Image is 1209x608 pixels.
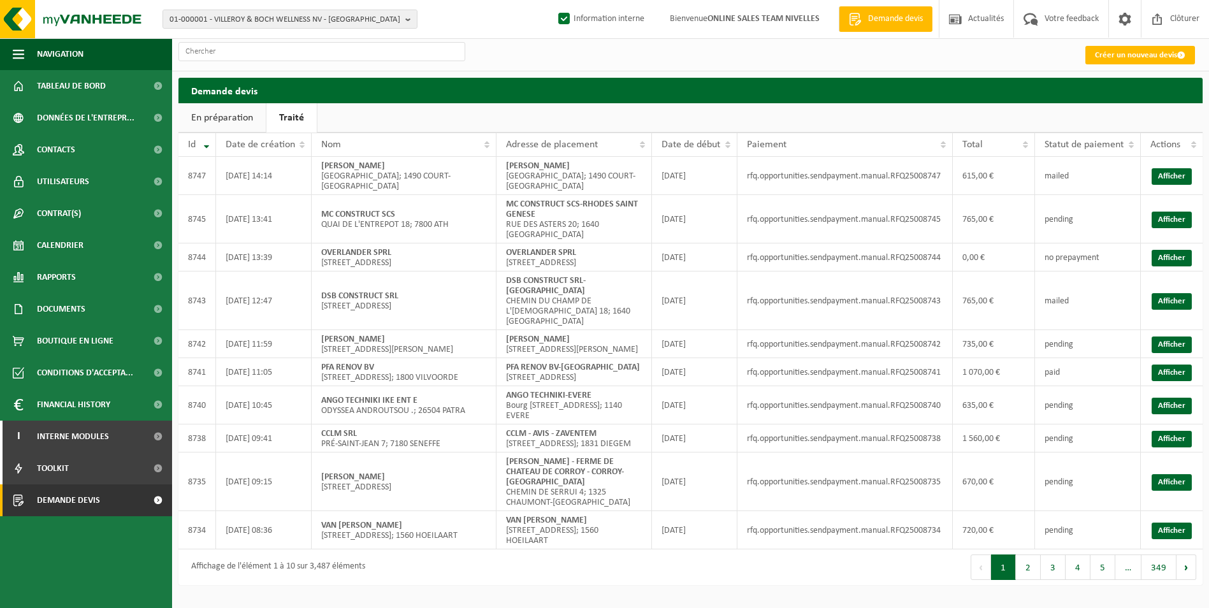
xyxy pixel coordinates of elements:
button: 2 [1016,554,1041,580]
td: [DATE] 10:45 [216,386,312,424]
td: 1 070,00 € [953,358,1035,386]
span: I [13,421,24,452]
button: 5 [1090,554,1115,580]
td: [GEOGRAPHIC_DATA]; 1490 COURT-[GEOGRAPHIC_DATA] [496,157,652,195]
strong: CCLM SRL [321,429,357,438]
span: Demande devis [865,13,926,25]
span: Date de création [226,140,295,150]
td: [DATE] [652,511,737,549]
span: Date de début [662,140,720,150]
td: 735,00 € [953,330,1035,358]
td: [DATE] 09:15 [216,452,312,511]
span: Conditions d'accepta... [37,357,133,389]
button: 1 [991,554,1016,580]
td: [STREET_ADDRESS][PERSON_NAME] [496,330,652,358]
span: mailed [1045,296,1069,306]
td: 8741 [178,358,216,386]
input: Chercher [178,42,465,61]
strong: DSB CONSTRUCT SRL [321,291,398,301]
span: Contacts [37,134,75,166]
td: 8744 [178,243,216,271]
td: 8743 [178,271,216,330]
td: [STREET_ADDRESS] [312,243,496,271]
span: Total [962,140,983,150]
span: Navigation [37,38,83,70]
a: Demande devis [839,6,932,32]
td: [STREET_ADDRESS] [496,358,652,386]
td: CHEMIN DU CHAMP DE L'[DEMOGRAPHIC_DATA] 18; 1640 [GEOGRAPHIC_DATA] [496,271,652,330]
span: Contrat(s) [37,198,81,229]
span: Paiement [747,140,786,150]
span: Rapports [37,261,76,293]
span: Adresse de placement [506,140,598,150]
a: Créer un nouveau devis [1085,46,1195,64]
td: rfq.opportunities.sendpayment.manual.RFQ25008744 [737,243,953,271]
td: [DATE] 11:59 [216,330,312,358]
td: rfq.opportunities.sendpayment.manual.RFQ25008747 [737,157,953,195]
span: Calendrier [37,229,83,261]
span: Tableau de bord [37,70,106,102]
strong: ONLINE SALES TEAM NIVELLES [707,14,820,24]
td: rfq.opportunities.sendpayment.manual.RFQ25008735 [737,452,953,511]
a: Afficher [1152,337,1192,353]
td: 8742 [178,330,216,358]
td: rfq.opportunities.sendpayment.manual.RFQ25008742 [737,330,953,358]
td: 720,00 € [953,511,1035,549]
span: mailed [1045,171,1069,181]
td: [DATE] [652,386,737,424]
td: 670,00 € [953,452,1035,511]
td: 8740 [178,386,216,424]
a: Afficher [1152,168,1192,185]
strong: MC CONSTRUCT SCS [321,210,395,219]
div: Affichage de l'élément 1 à 10 sur 3,487 éléments [185,556,365,579]
label: Information interne [556,10,644,29]
strong: [PERSON_NAME] [506,161,570,171]
a: Afficher [1152,365,1192,381]
span: pending [1045,477,1073,487]
td: 765,00 € [953,271,1035,330]
a: Afficher [1152,431,1192,447]
td: [STREET_ADDRESS] [312,452,496,511]
span: Boutique en ligne [37,325,113,357]
strong: ANGO TECHNIKI-EVERE [506,391,591,400]
td: [DATE] 12:47 [216,271,312,330]
td: [DATE] 13:41 [216,195,312,243]
span: Interne modules [37,421,109,452]
td: [DATE] 11:05 [216,358,312,386]
strong: CCLM - AVIS - ZAVENTEM [506,429,597,438]
span: … [1115,554,1141,580]
td: 8738 [178,424,216,452]
span: Actions [1150,140,1180,150]
h2: Demande devis [178,78,1203,103]
span: Financial History [37,389,110,421]
td: rfq.opportunities.sendpayment.manual.RFQ25008740 [737,386,953,424]
strong: MC CONSTRUCT SCS-RHODES SAINT GENESE [506,199,638,219]
button: Next [1176,554,1196,580]
td: PRÉ-SAINT-JEAN 7; 7180 SENEFFE [312,424,496,452]
td: ODYSSEA ANDROUTSOU .; 26504 PATRA [312,386,496,424]
a: Traité [266,103,317,133]
td: 8735 [178,452,216,511]
td: [DATE] 08:36 [216,511,312,549]
td: [DATE] [652,157,737,195]
td: [DATE] [652,424,737,452]
span: 01-000001 - VILLEROY & BOCH WELLNESS NV - [GEOGRAPHIC_DATA] [170,10,400,29]
a: Afficher [1152,398,1192,414]
span: Données de l'entrepr... [37,102,134,134]
strong: ANGO TECHNIKI IKE ENT E [321,396,417,405]
a: Afficher [1152,212,1192,228]
a: Afficher [1152,474,1192,491]
span: no prepayment [1045,253,1099,263]
td: [DATE] 09:41 [216,424,312,452]
strong: [PERSON_NAME] [321,472,385,482]
span: Statut de paiement [1045,140,1124,150]
td: 615,00 € [953,157,1035,195]
td: Bourg [STREET_ADDRESS]; 1140 EVERE [496,386,652,424]
td: [DATE] [652,452,737,511]
td: [STREET_ADDRESS]; 1831 DIEGEM [496,424,652,452]
a: Afficher [1152,250,1192,266]
span: pending [1045,401,1073,410]
a: Afficher [1152,293,1192,310]
button: 01-000001 - VILLEROY & BOCH WELLNESS NV - [GEOGRAPHIC_DATA] [163,10,417,29]
td: QUAI DE L'ENTREPOT 18; 7800 ATH [312,195,496,243]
